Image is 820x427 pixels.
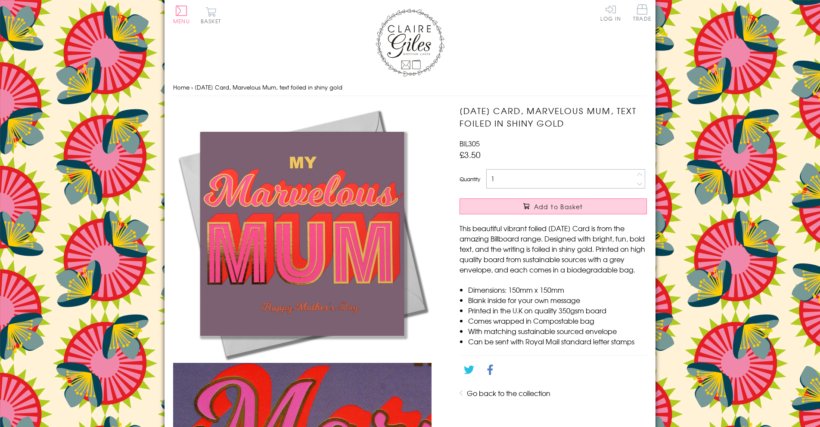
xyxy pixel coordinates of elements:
span: £3.50 [460,149,481,161]
img: Claire Giles Greetings Cards [376,9,444,77]
span: BIL305 [460,138,480,149]
button: Basket [199,7,223,24]
nav: breadcrumbs [173,79,647,96]
span: Trade [633,4,651,21]
p: This beautiful vibrant foiled [DATE] Card is from the amazing Billboard range. Designed with brig... [460,223,647,275]
li: With matching sustainable sourced envelope [468,326,647,336]
span: [DATE] Card, Marvelous Mum, text foiled in shiny gold [195,83,342,91]
img: Mother's Day Card, Marvelous Mum, text foiled in shiny gold [173,105,432,363]
li: Can be sent with Royal Mail standard letter stamps [468,336,647,347]
a: Trade [633,4,651,23]
span: › [191,83,193,91]
button: Menu [173,6,190,24]
li: Blank inside for your own message [468,295,647,305]
a: Go back to the collection [467,388,550,398]
label: Quantity [460,175,480,183]
button: Add to Basket [460,198,647,214]
li: Dimensions: 150mm x 150mm [468,285,647,295]
a: Log In [600,4,621,21]
span: Add to Basket [534,202,583,211]
a: Home [173,83,189,91]
li: Printed in the U.K on quality 350gsm board [468,305,647,316]
span: Menu [173,17,190,25]
li: Comes wrapped in Compostable bag [468,316,647,326]
h1: [DATE] Card, Marvelous Mum, text foiled in shiny gold [460,105,647,130]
